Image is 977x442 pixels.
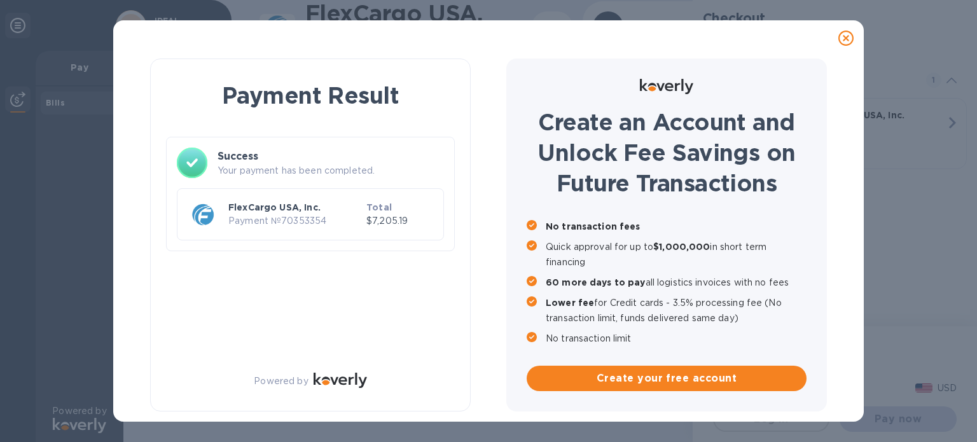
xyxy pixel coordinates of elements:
[366,202,392,212] b: Total
[366,214,433,228] p: $7,205.19
[218,164,444,177] p: Your payment has been completed.
[527,107,807,198] h1: Create an Account and Unlock Fee Savings on Future Transactions
[653,242,710,252] b: $1,000,000
[254,375,308,388] p: Powered by
[527,366,807,391] button: Create your free account
[546,275,807,290] p: all logistics invoices with no fees
[546,221,641,231] b: No transaction fees
[314,373,367,388] img: Logo
[640,79,693,94] img: Logo
[228,214,361,228] p: Payment № 70353354
[546,239,807,270] p: Quick approval for up to in short term financing
[218,149,444,164] h3: Success
[228,201,361,214] p: FlexCargo USA, Inc.
[546,277,646,287] b: 60 more days to pay
[537,371,796,386] span: Create your free account
[546,295,807,326] p: for Credit cards - 3.5% processing fee (No transaction limit, funds delivered same day)
[171,79,450,111] h1: Payment Result
[546,331,807,346] p: No transaction limit
[546,298,594,308] b: Lower fee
